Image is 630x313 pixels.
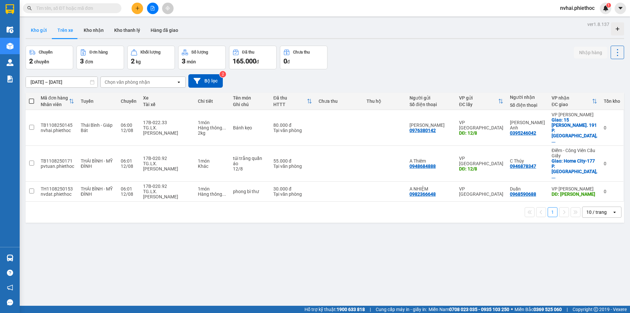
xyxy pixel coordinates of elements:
[370,306,371,313] span: |
[131,57,135,65] span: 2
[147,3,158,14] button: file-add
[7,43,13,50] img: warehouse-icon
[7,270,13,276] span: question-circle
[293,50,310,55] div: Chưa thu
[256,59,259,64] span: đ
[283,57,287,65] span: 0
[409,191,436,197] div: 0982366648
[409,95,452,101] div: Người gửi
[233,156,267,166] div: túi trắng quần áo
[121,164,136,169] div: 12/08
[41,95,69,101] div: Mã đơn hàng
[143,156,191,161] div: 17B-020.92
[548,93,600,110] th: Toggle SortBy
[233,102,267,107] div: Ghi chú
[39,50,52,55] div: Chuyến
[143,95,191,101] div: Xe
[182,57,185,65] span: 3
[26,77,97,87] input: Select a date range.
[198,191,226,197] div: Hàng thông thường
[140,50,160,55] div: Khối lượng
[7,299,13,305] span: message
[459,156,503,166] div: VP [GEOGRAPHIC_DATA]
[552,148,597,158] div: Điểm - Công Viên Cầu Giấy
[604,125,620,130] div: 0
[409,164,436,169] div: 0948684888
[304,306,365,313] span: Hỗ trợ kỹ thuật:
[270,93,315,110] th: Toggle SortBy
[198,99,226,104] div: Chi tiết
[136,59,141,64] span: kg
[198,130,226,136] div: 2 kg
[604,161,620,166] div: 0
[143,125,191,136] div: TG.LX.[PERSON_NAME]
[41,123,74,128] div: TB1108250145
[280,46,327,69] button: Chưa thu0đ
[367,99,403,104] div: Thu hộ
[409,186,452,191] div: A NHIỆM
[6,4,14,14] img: logo-vxr
[273,191,312,197] div: Tại văn phòng
[135,6,140,11] span: plus
[273,158,312,164] div: 55.000 đ
[273,95,307,101] div: Đã thu
[191,50,208,55] div: Số lượng
[198,158,226,164] div: 1 món
[510,102,545,108] div: Số điện thoại
[7,26,13,33] img: warehouse-icon
[121,158,136,164] div: 06:01
[511,308,513,311] span: ⚪️
[80,57,84,65] span: 3
[510,158,545,164] div: C Thúy
[459,186,503,197] div: VP [GEOGRAPHIC_DATA]
[233,125,267,130] div: Bánh kẹo
[29,57,33,65] span: 2
[7,255,13,261] img: warehouse-icon
[41,128,74,133] div: nvhai.phiethoc
[37,93,77,110] th: Toggle SortBy
[242,50,254,55] div: Đã thu
[459,130,503,136] div: DĐ: 12/8
[27,6,32,11] span: search
[7,284,13,291] span: notification
[611,22,624,35] div: Tạo kho hàng mới
[552,102,592,107] div: ĐC giao
[552,117,597,144] div: Giao: 15 Ng. 191 P. Khương Thượng, Khương Thượng, Đống Đa, Hà Nội, Việt Nam
[552,158,597,179] div: Giao: Home City-177 P. Trung Kính, Yên Hoà, Cầu Giấy, Hà Nội, Việt Nam
[514,306,562,313] span: Miền Bắc
[618,5,623,11] span: caret-down
[552,186,597,191] div: VP [PERSON_NAME]
[198,120,226,125] div: 1 món
[127,46,175,69] button: Khối lượng2kg
[459,166,503,171] div: DĐ: 12/8
[121,186,136,191] div: 06:01
[222,125,226,130] span: ...
[552,174,556,179] span: ...
[273,128,312,133] div: Tại văn phòng
[510,164,536,169] div: 0946878347
[187,59,196,64] span: món
[273,102,307,107] div: HTTT
[287,59,290,64] span: đ
[615,3,626,14] button: caret-down
[456,93,507,110] th: Toggle SortBy
[143,184,191,189] div: 17B-020.92
[429,306,509,313] span: Miền Nam
[41,186,74,191] div: TH1108250153
[121,99,136,104] div: Chuyến
[409,158,452,164] div: A Thiêm
[198,125,226,130] div: Hàng thông thường
[132,3,143,14] button: plus
[143,189,191,199] div: TG.LX.[PERSON_NAME]
[7,59,13,66] img: warehouse-icon
[121,128,136,133] div: 12/08
[178,46,226,69] button: Số lượng3món
[26,46,73,69] button: Chuyến2chuyến
[273,164,312,169] div: Tại văn phòng
[510,191,536,197] div: 0968590688
[612,210,617,215] svg: open
[7,76,13,82] img: solution-icon
[222,191,226,197] span: ...
[36,5,114,12] input: Tìm tên, số ĐT hoặc mã đơn
[52,22,78,38] button: Trên xe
